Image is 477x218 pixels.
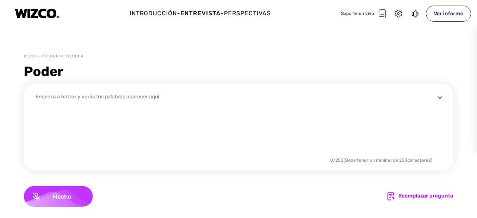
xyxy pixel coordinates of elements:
font: 250 [335,158,344,163]
font: (Debe tener un mínimo de [344,158,398,163]
font: caracteres) [407,158,432,163]
font: 0 [330,158,333,163]
font: - [177,10,180,17]
font: Empieza a hablar y verás tus palabras aparecer aquí. [36,94,161,100]
img: divulgación [435,93,445,102]
font: Poder [24,63,63,79]
font: Ver informe [434,10,463,17]
font: Introducción [130,10,177,17]
img: logo [15,9,60,19]
font: Perspectivas [224,10,271,17]
font: Hecho [53,193,71,200]
font: - [221,10,224,17]
font: Reemplazar pregunta [398,193,453,199]
font: 250 [399,158,407,163]
font: Soporte en vivo [341,11,374,16]
font: 01/05 - Pregunta técnica [24,54,84,59]
font: Entrevista [180,10,221,17]
font: / [333,158,335,163]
